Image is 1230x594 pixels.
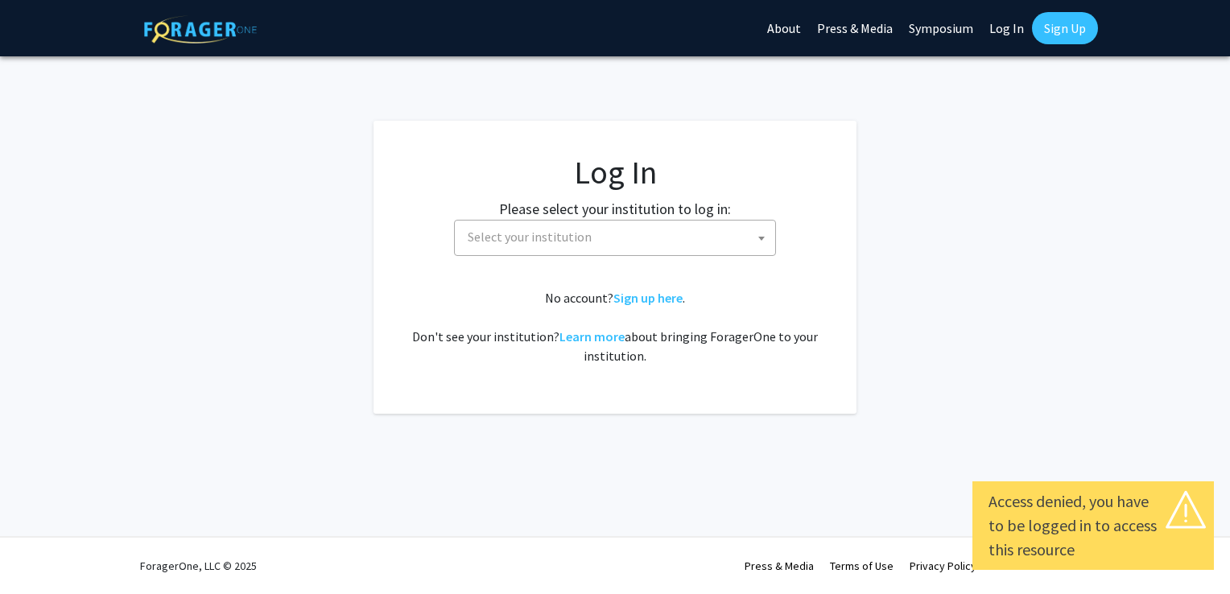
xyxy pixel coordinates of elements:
div: ForagerOne, LLC © 2025 [140,538,257,594]
div: No account? . Don't see your institution? about bringing ForagerOne to your institution. [406,288,824,365]
a: Terms of Use [830,559,894,573]
label: Please select your institution to log in: [499,198,731,220]
a: Learn more about bringing ForagerOne to your institution [559,328,625,344]
a: Sign Up [1032,12,1098,44]
span: Select your institution [454,220,776,256]
a: Press & Media [745,559,814,573]
span: Select your institution [468,229,592,245]
a: Sign up here [613,290,683,306]
img: ForagerOne Logo [144,15,257,43]
a: Privacy Policy [910,559,976,573]
h1: Log In [406,153,824,192]
div: Access denied, you have to be logged in to access this resource [989,489,1198,562]
span: Select your institution [461,221,775,254]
